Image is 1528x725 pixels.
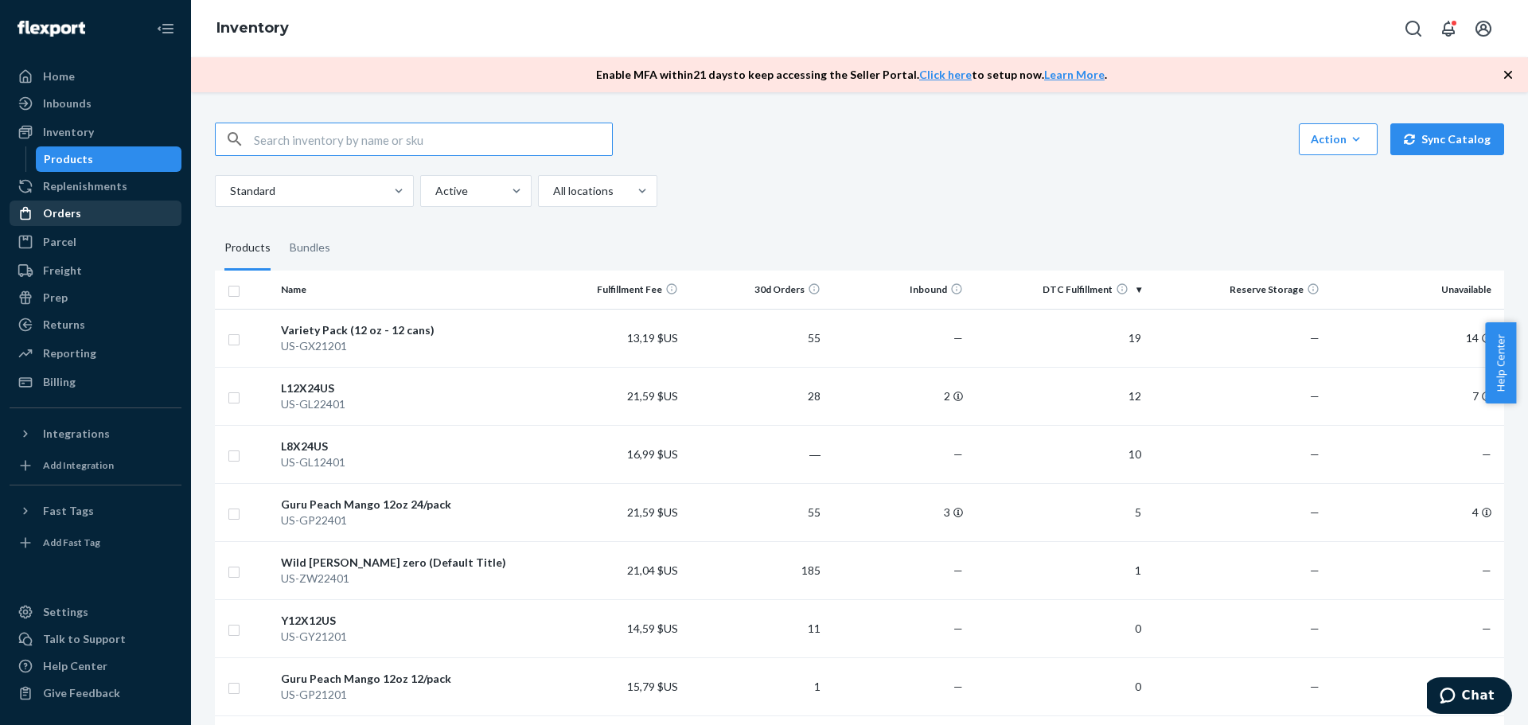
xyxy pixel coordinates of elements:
div: US-GL22401 [281,396,536,412]
input: Search inventory by name or sku [254,123,612,155]
span: 15,79 $US [627,680,678,693]
a: Add Integration [10,453,181,478]
td: 1 [969,541,1148,599]
a: Inventory [216,19,289,37]
span: 14,59 $US [627,622,678,635]
button: Action [1299,123,1378,155]
a: Inventory [10,119,181,145]
button: Open account menu [1468,13,1499,45]
span: — [1310,505,1319,519]
div: Orders [43,205,81,221]
div: Guru Peach Mango 12oz 12/pack [281,671,536,687]
a: Products [36,146,182,172]
button: Talk to Support [10,626,181,652]
th: DTC Fulfillment [969,271,1148,309]
button: Sync Catalog [1390,123,1504,155]
td: 185 [684,541,827,599]
img: Flexport logo [18,21,85,37]
span: 13,19 $US [627,331,678,345]
a: Reporting [10,341,181,366]
td: 10 [969,425,1148,483]
div: Integrations [43,426,110,442]
a: Returns [10,312,181,337]
span: — [1310,331,1319,345]
td: 14 [1326,309,1504,367]
td: ― [684,425,827,483]
div: US-GP22401 [281,513,536,528]
input: All locations [552,183,553,199]
a: Learn More [1044,68,1105,81]
input: Active [434,183,435,199]
button: Help Center [1485,322,1516,403]
td: 55 [684,483,827,541]
td: 12 [969,367,1148,425]
button: Open notifications [1432,13,1464,45]
span: — [953,447,963,461]
div: US-GP21201 [281,687,536,703]
div: L12X24US [281,380,536,396]
div: Help Center [43,658,107,674]
ol: breadcrumbs [204,6,302,52]
div: Guru Peach Mango 12oz 24/pack [281,497,536,513]
th: Reserve Storage [1148,271,1326,309]
a: Billing [10,369,181,395]
span: — [1482,563,1491,577]
span: — [1482,622,1491,635]
div: L8X24US [281,439,536,454]
td: 3 [827,483,969,541]
a: Home [10,64,181,89]
button: Close Navigation [150,13,181,45]
div: Inventory [43,124,94,140]
a: Settings [10,599,181,625]
button: Open Search Box [1397,13,1429,45]
div: Inbounds [43,95,92,111]
td: 19 [969,309,1148,367]
td: 0 [969,657,1148,715]
div: Billing [43,374,76,390]
div: Y12X12US [281,613,536,629]
td: 5 [969,483,1148,541]
div: Prep [43,290,68,306]
button: Give Feedback [10,680,181,706]
span: — [953,331,963,345]
td: 2 [827,367,969,425]
a: Click here [919,68,972,81]
div: Action [1311,131,1366,147]
div: Give Feedback [43,685,120,701]
iframe: Ouvre un widget dans lequel vous pouvez chatter avec l’un de nos agents [1427,677,1512,717]
a: Replenishments [10,173,181,199]
div: Parcel [43,234,76,250]
button: Fast Tags [10,498,181,524]
td: 0 [969,599,1148,657]
span: — [1310,563,1319,577]
p: Enable MFA within 21 days to keep accessing the Seller Portal. to setup now. . [596,67,1107,83]
span: 21,04 $US [627,563,678,577]
span: — [953,680,963,693]
div: US-GX21201 [281,338,536,354]
th: Inbound [827,271,969,309]
div: Wild [PERSON_NAME] zero (Default Title) [281,555,536,571]
div: Settings [43,604,88,620]
div: US-GY21201 [281,629,536,645]
td: 55 [684,309,827,367]
input: Standard [228,183,230,199]
a: Parcel [10,229,181,255]
div: Add Integration [43,458,114,472]
div: Replenishments [43,178,127,194]
div: Freight [43,263,82,279]
span: — [1310,680,1319,693]
div: Bundles [290,226,330,271]
a: Add Fast Tag [10,530,181,555]
div: Talk to Support [43,631,126,647]
span: 16,99 $US [627,447,678,461]
a: Help Center [10,653,181,679]
span: — [953,622,963,635]
button: Integrations [10,421,181,446]
td: 1 [684,657,827,715]
td: 11 [684,599,827,657]
div: Reporting [43,345,96,361]
td: 7 [1326,367,1504,425]
span: — [1310,389,1319,403]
